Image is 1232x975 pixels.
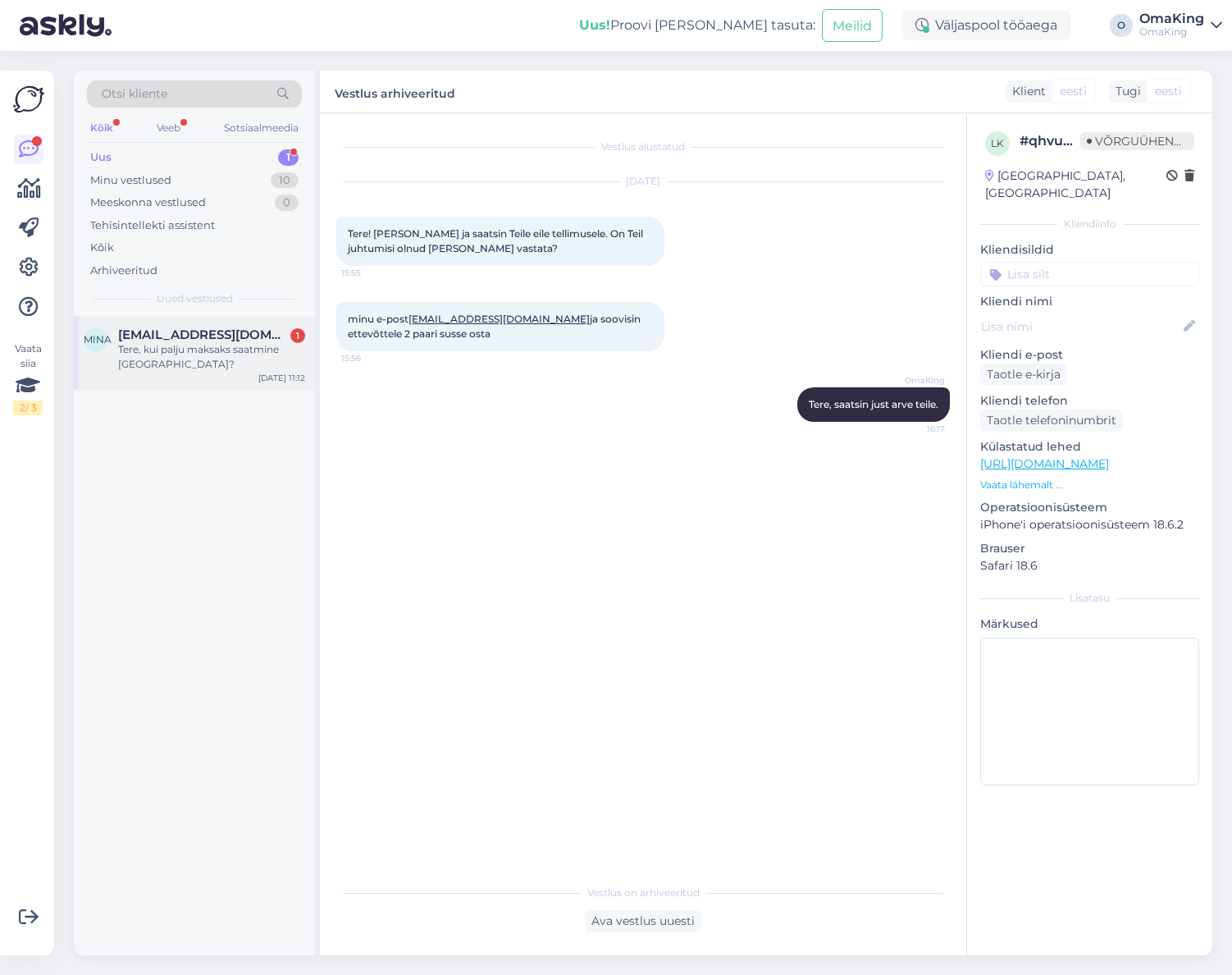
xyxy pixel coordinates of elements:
[822,9,883,41] button: Meilid
[610,17,815,33] font: Proovi [PERSON_NAME] tasuta:
[927,423,945,434] font: 16:17
[980,478,1063,491] font: Vaata lähemalt ...
[1155,84,1182,98] font: eesti
[20,401,25,414] font: 2
[935,17,1057,33] font: Väljaspool tööaega
[1012,84,1046,98] font: Klient
[335,86,455,101] font: Vestlus arhiveeritud
[601,140,685,153] font: Vestlus alustatud
[1139,11,1204,26] font: OmaKing
[980,242,1054,257] font: Kliendisildid
[987,413,1116,428] font: Taotle telefoninumbrit
[1139,12,1222,39] a: OmaKingOmaKing
[296,330,299,341] font: 1
[981,318,1180,336] input: Lisa nimi
[90,195,206,208] font: Meeskonna vestlused
[833,18,872,34] font: Meilid
[13,84,44,115] img: Askly logo
[348,227,646,254] font: Tere! [PERSON_NAME] ja saatsin Teile eile tellimusele. On Teil juhtumisi olnud [PERSON_NAME] vast...
[980,347,1063,362] font: Kliendi e-post
[90,173,171,186] font: Minu vestlused
[980,541,1025,556] font: Brauser
[980,616,1038,631] font: Märkused
[587,886,700,899] font: Vestlus on arhiveeritud
[905,375,945,386] font: OmaKing
[283,195,290,208] font: 0
[258,373,305,383] font: [DATE] 11:12
[591,913,695,928] font: Ava vestlus uuesti
[341,353,361,364] font: 15:56
[1095,134,1222,149] font: Võrguühenduseta
[980,439,1081,454] font: Külastatud lehed
[980,558,1038,573] font: Safari 18.6
[980,294,1052,309] font: Kliendi nimi
[1116,84,1141,98] font: Tugi
[157,121,180,134] font: Veeb
[341,268,361,278] font: 15:55
[809,398,938,410] font: Tere, saatsin just arve teile.
[626,175,660,187] font: [DATE]
[224,121,299,134] font: Sotsiaalmeedia
[980,393,1068,408] font: Kliendi telefon
[980,262,1199,286] input: Lisa silt
[90,121,113,134] font: Kõik
[985,168,1125,200] font: [GEOGRAPHIC_DATA], [GEOGRAPHIC_DATA]
[84,333,112,346] font: mina
[408,313,590,325] a: [EMAIL_ADDRESS][DOMAIN_NAME]
[286,150,290,163] font: 1
[90,263,157,277] font: Arhiveeritud
[987,367,1061,382] font: Taotle e-kirja
[90,240,114,254] font: Kõik
[579,17,610,33] font: Uus!
[991,137,1004,149] font: lk
[1070,592,1110,604] font: Lisatasu
[279,173,290,186] font: 10
[25,401,37,414] font: / 3
[90,150,112,163] font: Uus
[1029,133,1101,149] font: qhvupbzw
[980,517,1184,532] font: iPhone'i operatsioonisüsteem 18.6.2
[1020,133,1029,149] font: #
[980,500,1107,515] font: Operatsioonisüsteem
[1117,19,1125,31] font: O
[118,327,289,342] span: inna_kopeliovitch@hotmail.com
[118,343,279,370] font: Tere, kui palju maksaks saatmine [GEOGRAPHIC_DATA]?
[1139,25,1187,38] font: OmaKing
[102,86,167,101] font: Otsi kliente
[157,292,233,304] font: Uued vestlused
[118,327,344,342] font: [EMAIL_ADDRESS][DOMAIN_NAME]
[980,456,1109,471] a: [URL][DOMAIN_NAME]
[1060,84,1087,98] font: eesti
[90,218,215,231] font: Tehisintellekti assistent
[348,313,408,325] font: minu e-post
[15,342,42,369] font: Vaata siia
[1064,217,1116,230] font: Kliendiinfo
